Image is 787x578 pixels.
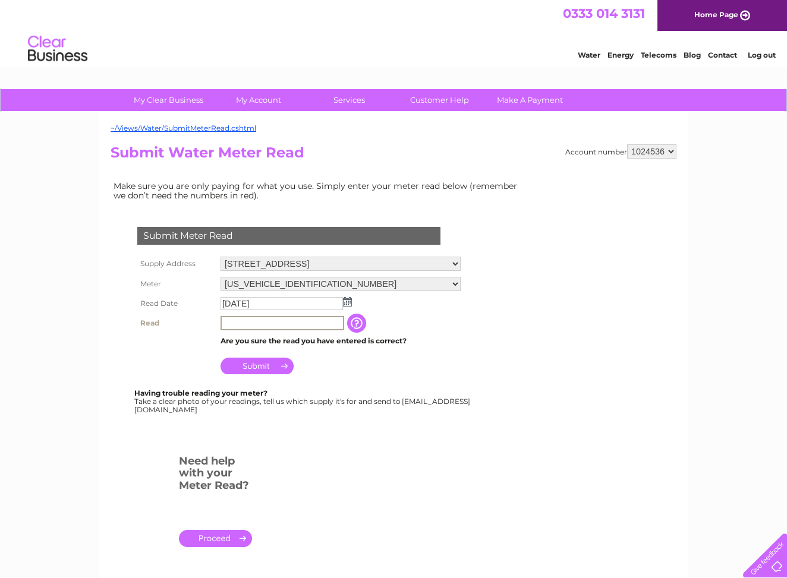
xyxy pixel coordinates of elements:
[111,178,527,203] td: Make sure you are only paying for what you use. Simply enter your meter read below (remember we d...
[119,89,218,111] a: My Clear Business
[134,389,472,413] div: Take a clear photo of your readings, tell us which supply it's for and send to [EMAIL_ADDRESS][DO...
[221,358,294,374] input: Submit
[179,453,252,498] h3: Need help with your Meter Read?
[748,50,776,59] a: Log out
[179,530,252,547] a: .
[578,50,600,59] a: Water
[134,389,267,397] b: Having trouble reading your meter?
[134,254,218,274] th: Supply Address
[218,333,464,349] td: Are you sure the read you have entered is correct?
[607,50,634,59] a: Energy
[343,297,352,307] img: ...
[111,124,256,132] a: ~/Views/Water/SubmitMeterRead.cshtml
[708,50,737,59] a: Contact
[137,227,440,245] div: Submit Meter Read
[391,89,489,111] a: Customer Help
[134,274,218,294] th: Meter
[347,314,369,333] input: Information
[481,89,579,111] a: Make A Payment
[684,50,701,59] a: Blog
[300,89,398,111] a: Services
[111,144,676,167] h2: Submit Water Meter Read
[565,144,676,159] div: Account number
[641,50,676,59] a: Telecoms
[210,89,308,111] a: My Account
[114,7,675,58] div: Clear Business is a trading name of Verastar Limited (registered in [GEOGRAPHIC_DATA] No. 3667643...
[27,31,88,67] img: logo.png
[134,294,218,313] th: Read Date
[563,6,645,21] a: 0333 014 3131
[134,313,218,333] th: Read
